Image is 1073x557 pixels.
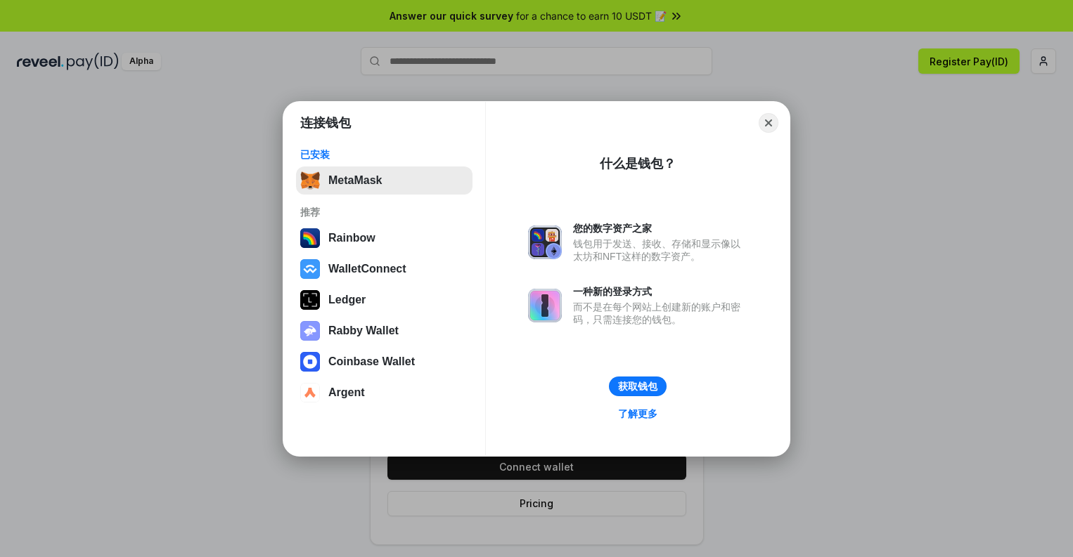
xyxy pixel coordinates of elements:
a: 了解更多 [610,405,666,423]
button: WalletConnect [296,255,473,283]
div: 而不是在每个网站上创建新的账户和密码，只需连接您的钱包。 [573,301,747,326]
button: Argent [296,379,473,407]
h1: 连接钱包 [300,114,351,131]
img: svg+xml,%3Csvg%20xmlns%3D%22http%3A%2F%2Fwww.w3.org%2F2000%2Fsvg%22%20fill%3D%22none%22%20viewBox... [300,321,320,341]
div: Coinbase Wallet [328,355,415,368]
div: 获取钱包 [618,380,657,393]
div: 钱包用于发送、接收、存储和显示像以太坊和NFT这样的数字资产。 [573,237,747,263]
div: WalletConnect [328,263,406,275]
div: 一种新的登录方式 [573,285,747,298]
div: Rabby Wallet [328,325,399,337]
img: svg+xml,%3Csvg%20width%3D%2228%22%20height%3D%2228%22%20viewBox%3D%220%200%2028%2028%22%20fill%3D... [300,259,320,279]
button: MetaMask [296,166,473,195]
button: Ledger [296,286,473,314]
img: svg+xml,%3Csvg%20fill%3D%22none%22%20height%3D%2233%22%20viewBox%3D%220%200%2035%2033%22%20width%... [300,171,320,190]
div: 什么是钱包？ [600,155,676,172]
div: Rainbow [328,232,375,244]
img: svg+xml,%3Csvg%20xmlns%3D%22http%3A%2F%2Fwww.w3.org%2F2000%2Fsvg%22%20fill%3D%22none%22%20viewBox... [528,225,562,259]
button: Rabby Wallet [296,317,473,345]
div: 了解更多 [618,407,657,420]
button: 获取钱包 [609,376,667,396]
img: svg+xml,%3Csvg%20width%3D%22120%22%20height%3D%22120%22%20viewBox%3D%220%200%20120%20120%22%20fil... [300,228,320,248]
div: 您的数字资产之家 [573,222,747,235]
div: 已安装 [300,148,468,161]
img: svg+xml,%3Csvg%20xmlns%3D%22http%3A%2F%2Fwww.w3.org%2F2000%2Fsvg%22%20width%3D%2228%22%20height%3... [300,290,320,310]
button: Coinbase Wallet [296,348,473,376]
img: svg+xml,%3Csvg%20width%3D%2228%22%20height%3D%2228%22%20viewBox%3D%220%200%2028%2028%22%20fill%3D... [300,383,320,402]
button: Rainbow [296,224,473,252]
button: Close [759,113,778,133]
img: svg+xml,%3Csvg%20xmlns%3D%22http%3A%2F%2Fwww.w3.org%2F2000%2Fsvg%22%20fill%3D%22none%22%20viewBox... [528,289,562,322]
div: 推荐 [300,206,468,218]
div: Argent [328,386,365,399]
div: Ledger [328,294,366,306]
div: MetaMask [328,174,382,187]
img: svg+xml,%3Csvg%20width%3D%2228%22%20height%3D%2228%22%20viewBox%3D%220%200%2028%2028%22%20fill%3D... [300,352,320,372]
